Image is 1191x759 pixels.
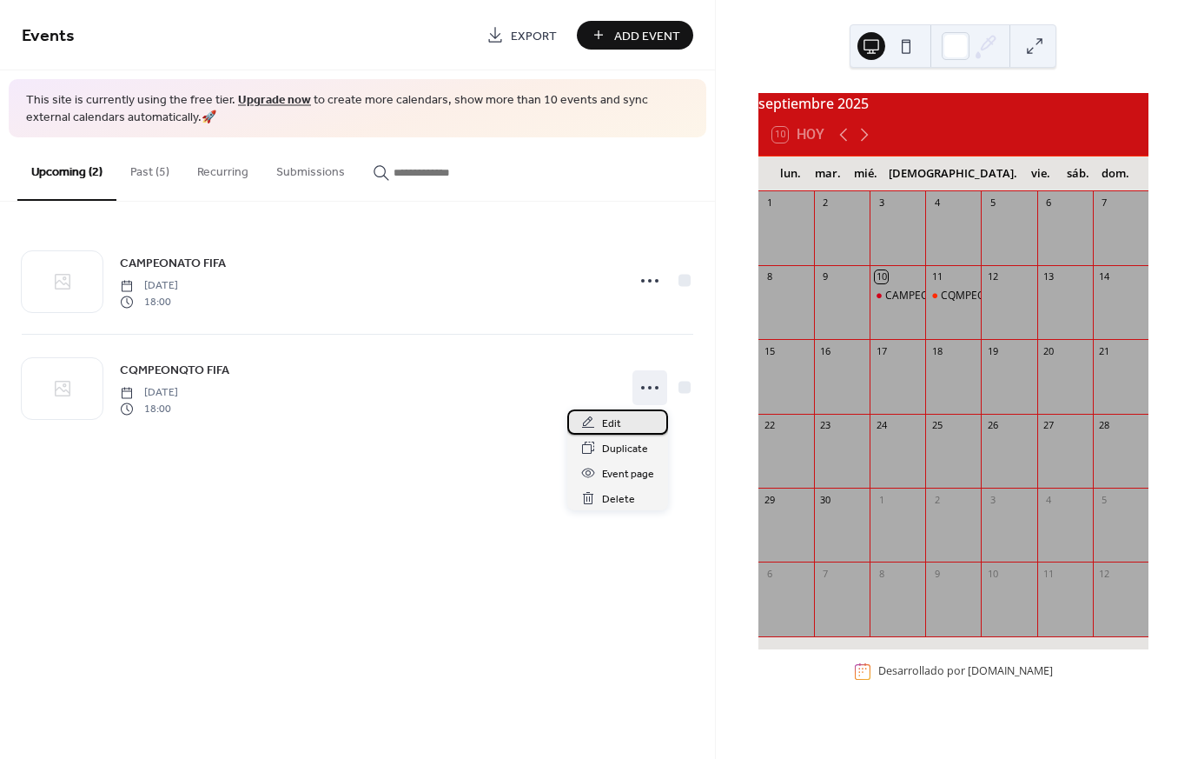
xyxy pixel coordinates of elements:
div: 8 [764,270,777,283]
div: Desarrollado por [878,664,1053,679]
div: 29 [764,493,777,506]
div: 24 [875,419,888,432]
span: 18:00 [120,294,178,310]
div: 12 [986,270,999,283]
span: Add Event [614,27,680,45]
div: 1 [764,196,777,210]
div: 10 [986,567,999,580]
div: 9 [930,567,943,580]
a: [DOMAIN_NAME] [968,664,1053,679]
span: Export [511,27,557,45]
span: CAMPEONATO FIFA [120,255,226,273]
button: Upcoming (2) [17,137,116,201]
div: 3 [986,493,999,506]
div: 15 [764,344,777,357]
div: septiembre 2025 [758,93,1148,114]
div: sáb. [1060,156,1097,191]
div: 5 [986,196,999,210]
div: 20 [1042,344,1055,357]
a: Export [473,21,570,50]
a: Upgrade now [238,89,311,112]
div: 26 [986,419,999,432]
div: 17 [875,344,888,357]
span: Edit [602,415,621,433]
div: 6 [1042,196,1055,210]
div: 27 [1042,419,1055,432]
div: lun. [772,156,810,191]
span: Events [22,19,75,53]
span: This site is currently using the free tier. to create more calendars, show more than 10 events an... [26,92,689,126]
div: 2 [819,196,832,210]
div: 5 [1098,493,1111,506]
div: 12 [1098,567,1111,580]
div: 7 [1098,196,1111,210]
div: 6 [764,567,777,580]
div: 23 [819,419,832,432]
div: 18 [930,344,943,357]
button: Past (5) [116,137,183,199]
span: [DATE] [120,278,178,294]
div: CQMPEONQTO FIFA [941,289,1037,303]
a: CAMPEONATO FIFA [120,253,226,273]
span: [DATE] [120,385,178,401]
div: 28 [1098,419,1111,432]
div: 7 [819,567,832,580]
div: 10 [875,270,888,283]
div: 21 [1098,344,1111,357]
div: vie. [1022,156,1059,191]
span: Duplicate [602,440,648,458]
span: CQMPEONQTO FIFA [120,362,229,380]
div: 8 [875,567,888,580]
div: dom. [1097,156,1135,191]
div: 22 [764,419,777,432]
button: Submissions [262,137,359,199]
div: mié. [847,156,884,191]
div: 4 [930,196,943,210]
div: 16 [819,344,832,357]
div: 30 [819,493,832,506]
div: 25 [930,419,943,432]
div: mar. [810,156,847,191]
div: 13 [1042,270,1055,283]
div: 14 [1098,270,1111,283]
a: CQMPEONQTO FIFA [120,360,229,380]
div: 11 [1042,567,1055,580]
div: CQMPEONQTO FIFA [925,289,981,303]
div: [DEMOGRAPHIC_DATA]. [884,156,1022,191]
div: 2 [930,493,943,506]
span: 18:00 [120,401,178,416]
button: Add Event [577,21,693,50]
div: 11 [930,270,943,283]
div: 4 [1042,493,1055,506]
div: 3 [875,196,888,210]
div: 1 [875,493,888,506]
div: 9 [819,270,832,283]
button: Recurring [183,137,262,199]
div: 19 [986,344,999,357]
div: CAMPEONATO FIFA [870,289,925,303]
div: CAMPEONATO FIFA [885,289,980,303]
span: Delete [602,490,635,509]
span: Event page [602,465,654,483]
